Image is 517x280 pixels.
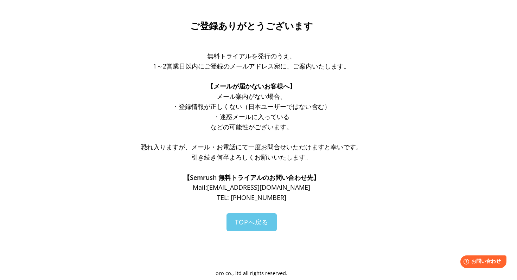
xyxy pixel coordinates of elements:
[184,173,320,182] span: 【Semrush 無料トライアルのお問い合わせ先】
[216,270,287,276] span: oro co., ltd all rights reserved.
[191,153,312,161] span: 引き続き何卒よろしくお願いいたします。
[217,193,286,202] span: TEL: [PHONE_NUMBER]
[153,62,350,70] span: 1～2営業日以内にご登録のメールアドレス宛に、ご案内いたします。
[210,123,293,131] span: などの可能性がございます。
[172,102,331,111] span: ・登録情報が正しくない（日本ユーザーではない含む）
[190,21,313,31] span: ご登録ありがとうございます
[193,183,310,191] span: Mail: [EMAIL_ADDRESS][DOMAIN_NAME]
[454,253,509,272] iframe: Help widget launcher
[235,218,268,226] span: TOPへ戻る
[217,92,286,100] span: メール案内がない場合、
[213,112,289,121] span: ・迷惑メールに入っている
[226,213,277,231] a: TOPへ戻る
[207,82,296,90] span: 【メールが届かないお客様へ】
[207,52,296,60] span: 無料トライアルを発行のうえ、
[141,143,362,151] span: 恐れ入りますが、メール・お電話にて一度お問合せいただけますと幸いです。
